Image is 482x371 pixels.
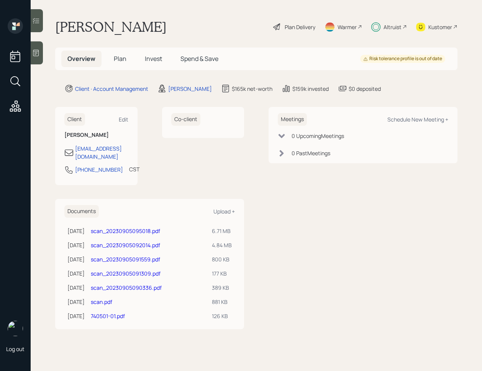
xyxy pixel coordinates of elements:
[285,23,315,31] div: Plan Delivery
[212,298,232,306] div: 881 KB
[91,256,160,263] a: scan_20230905091559.pdf
[387,116,448,123] div: Schedule New Meeting +
[212,227,232,235] div: 6.71 MB
[292,149,330,157] div: 0 Past Meeting s
[119,116,128,123] div: Edit
[213,208,235,215] div: Upload +
[428,23,452,31] div: Kustomer
[129,165,139,173] div: CST
[212,241,232,249] div: 4.84 MB
[91,312,125,320] a: 740501-01.pdf
[67,241,85,249] div: [DATE]
[292,132,344,140] div: 0 Upcoming Meeting s
[91,298,112,305] a: scan.pdf
[212,312,232,320] div: 126 KB
[67,269,85,277] div: [DATE]
[91,284,162,291] a: scan_20230905090336.pdf
[278,113,307,126] h6: Meetings
[171,113,200,126] h6: Co-client
[67,255,85,263] div: [DATE]
[75,85,148,93] div: Client · Account Management
[145,54,162,63] span: Invest
[232,85,272,93] div: $165k net-worth
[114,54,126,63] span: Plan
[91,241,160,249] a: scan_20230905092014.pdf
[363,56,442,62] div: Risk tolerance profile is out of date
[55,18,167,35] h1: [PERSON_NAME]
[292,85,329,93] div: $159k invested
[64,113,85,126] h6: Client
[384,23,402,31] div: Altruist
[64,205,99,218] h6: Documents
[212,255,232,263] div: 800 KB
[75,166,123,174] div: [PHONE_NUMBER]
[67,227,85,235] div: [DATE]
[91,227,160,235] a: scan_20230905095018.pdf
[168,85,212,93] div: [PERSON_NAME]
[75,144,128,161] div: [EMAIL_ADDRESS][DOMAIN_NAME]
[212,284,232,292] div: 389 KB
[8,321,23,336] img: retirable_logo.png
[67,298,85,306] div: [DATE]
[349,85,381,93] div: $0 deposited
[338,23,357,31] div: Warmer
[67,54,95,63] span: Overview
[67,284,85,292] div: [DATE]
[6,345,25,353] div: Log out
[212,269,232,277] div: 177 KB
[64,132,128,138] h6: [PERSON_NAME]
[180,54,218,63] span: Spend & Save
[91,270,161,277] a: scan_20230905091309.pdf
[67,312,85,320] div: [DATE]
